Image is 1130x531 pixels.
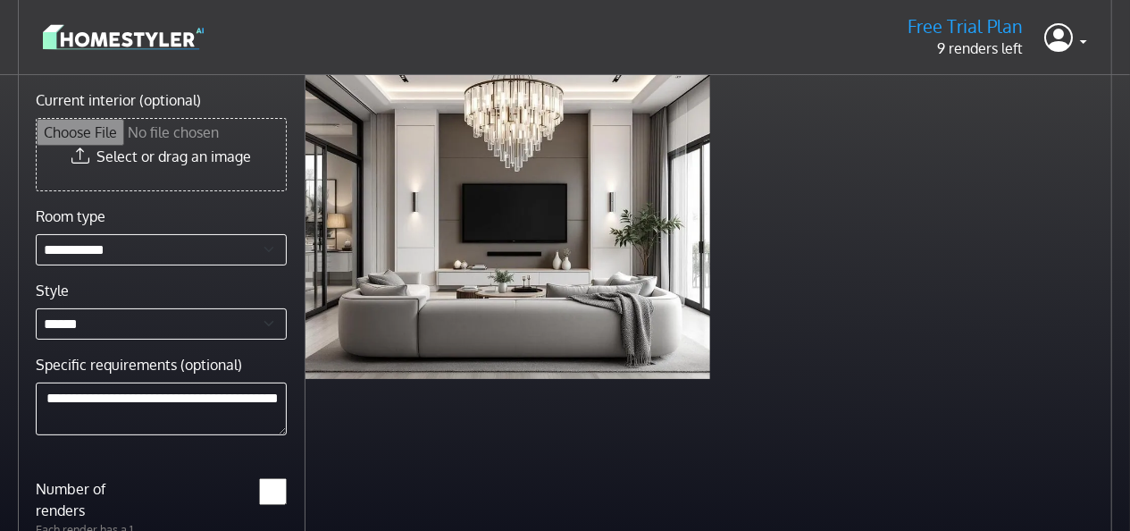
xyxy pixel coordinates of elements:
label: Current interior (optional) [36,89,201,111]
label: Number of renders [25,478,161,521]
img: logo-3de290ba35641baa71223ecac5eacb59cb85b4c7fdf211dc9aaecaaee71ea2f8.svg [43,21,204,53]
label: Specific requirements (optional) [36,354,242,375]
label: Style [36,280,69,301]
h5: Free Trial Plan [908,15,1023,38]
p: 9 renders left [908,38,1023,59]
label: Room type [36,206,105,227]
